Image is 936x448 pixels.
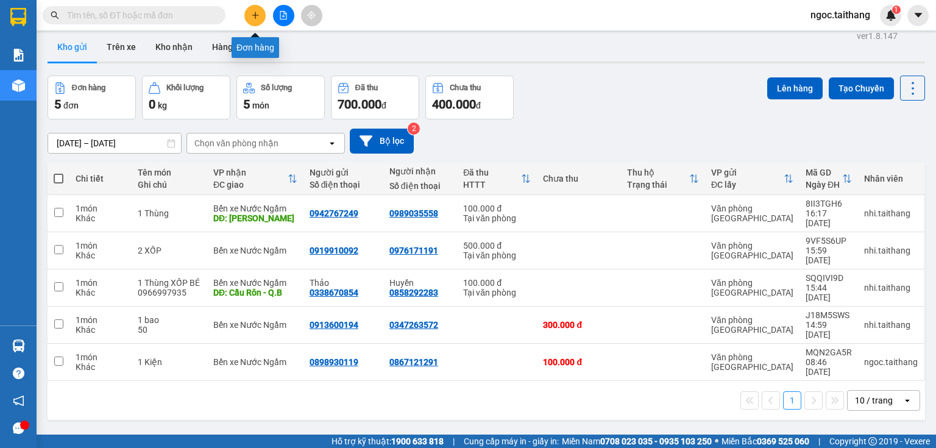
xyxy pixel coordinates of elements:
[757,436,809,446] strong: 0369 525 060
[389,246,438,255] div: 0976171191
[76,251,126,260] div: Khác
[783,391,801,410] button: 1
[207,163,303,195] th: Toggle SortBy
[450,84,481,92] div: Chưa thu
[868,437,877,446] span: copyright
[158,101,167,110] span: kg
[864,174,918,183] div: Nhân viên
[76,325,126,335] div: Khác
[251,11,260,20] span: plus
[213,278,297,288] div: Bến xe Nước Ngầm
[194,137,278,149] div: Chọn văn phòng nhận
[829,77,894,99] button: Tạo Chuyến
[389,208,438,218] div: 0989035558
[711,204,793,223] div: Văn phòng [GEOGRAPHIC_DATA]
[389,320,438,330] div: 0347263572
[801,7,880,23] span: ngoc.taithang
[13,395,24,407] span: notification
[310,168,377,177] div: Người gửi
[12,49,25,62] img: solution-icon
[389,278,451,288] div: Huyền
[806,180,842,190] div: Ngày ĐH
[894,5,898,14] span: 1
[138,278,202,288] div: 1 Thùng XỐP BÉ
[138,315,202,325] div: 1 bao
[463,278,531,288] div: 100.000 đ
[310,278,377,288] div: Thảo
[892,5,901,14] sup: 1
[327,138,337,148] svg: open
[600,436,712,446] strong: 0708 023 035 - 0935 103 250
[76,362,126,372] div: Khác
[331,435,444,448] span: Hỗ trợ kỹ thuật:
[907,5,929,26] button: caret-down
[213,288,297,297] div: DĐ: Cầu Rôn - Q.B
[389,181,451,191] div: Số điện thoại
[12,79,25,92] img: warehouse-icon
[76,288,126,297] div: Khác
[806,283,852,302] div: 15:44 [DATE]
[562,435,712,448] span: Miền Nam
[338,97,381,112] span: 700.000
[213,320,297,330] div: Bến xe Nước Ngầm
[310,246,358,255] div: 0919910092
[463,241,531,251] div: 500.000 đ
[51,11,59,20] span: search
[627,168,689,177] div: Thu hộ
[310,208,358,218] div: 0942767249
[913,10,924,21] span: caret-down
[67,9,211,22] input: Tìm tên, số ĐT hoặc mã đơn
[806,208,852,228] div: 16:17 [DATE]
[76,352,126,362] div: 1 món
[463,213,531,223] div: Tại văn phòng
[213,213,297,223] div: DĐ: bigc Thanh Hoa
[818,435,820,448] span: |
[48,76,136,119] button: Đơn hàng5đơn
[806,246,852,265] div: 15:59 [DATE]
[252,101,269,110] span: món
[202,32,273,62] button: Hàng đã giao
[244,5,266,26] button: plus
[138,180,202,190] div: Ghi chú
[76,315,126,325] div: 1 món
[355,84,378,92] div: Đã thu
[463,168,521,177] div: Đã thu
[261,84,292,92] div: Số lượng
[408,123,420,135] sup: 2
[391,436,444,446] strong: 1900 633 818
[711,168,784,177] div: VP gửi
[76,278,126,288] div: 1 món
[307,11,316,20] span: aim
[138,246,202,255] div: 2 XỐP
[138,357,202,367] div: 1 Kiện
[279,11,288,20] span: file-add
[138,168,202,177] div: Tên món
[463,288,531,297] div: Tại văn phòng
[63,101,79,110] span: đơn
[806,320,852,340] div: 14:59 [DATE]
[806,273,852,283] div: SQQIVI9D
[350,129,414,154] button: Bộ lọc
[138,208,202,218] div: 1 Thùng
[463,204,531,213] div: 100.000 đ
[48,32,97,62] button: Kho gửi
[10,8,26,26] img: logo-vxr
[389,357,438,367] div: 0867121291
[432,97,476,112] span: 400.000
[463,180,521,190] div: HTTT
[425,76,514,119] button: Chưa thu400.000đ
[310,320,358,330] div: 0913600194
[72,84,105,92] div: Đơn hàng
[149,97,155,112] span: 0
[885,10,896,21] img: icon-new-feature
[806,347,852,357] div: MQN2GA5R
[799,163,858,195] th: Toggle SortBy
[864,246,918,255] div: nhi.taithang
[213,168,288,177] div: VP nhận
[331,76,419,119] button: Đã thu700.000đ
[76,204,126,213] div: 1 món
[236,76,325,119] button: Số lượng5món
[767,77,823,99] button: Lên hàng
[457,163,537,195] th: Toggle SortBy
[213,180,288,190] div: ĐC giao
